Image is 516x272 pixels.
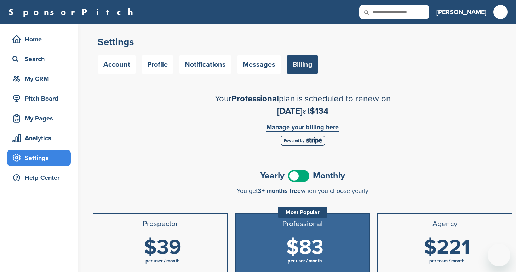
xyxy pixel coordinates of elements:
[231,94,279,104] span: Professional
[266,124,339,132] a: Manage your billing here
[7,51,71,67] a: Search
[278,207,327,218] div: Most Popular
[436,7,486,17] h3: [PERSON_NAME]
[142,55,173,74] a: Profile
[381,220,509,228] h3: Agency
[258,187,301,195] span: 3+ months free
[286,235,323,260] span: $83
[429,258,465,264] span: per team / month
[7,170,71,186] a: Help Center
[96,220,224,228] h3: Prospector
[98,55,136,74] a: Account
[11,112,71,125] div: My Pages
[93,187,512,194] div: You get when you choose yearly
[288,258,322,264] span: per user / month
[7,110,71,126] a: My Pages
[277,106,303,116] span: [DATE]
[11,72,71,85] div: My CRM
[7,71,71,87] a: My CRM
[11,152,71,164] div: Settings
[11,171,71,184] div: Help Center
[313,171,345,180] span: Monthly
[11,92,71,105] div: Pitch Board
[8,7,138,17] a: SponsorPitch
[7,90,71,107] a: Pitch Board
[144,235,181,260] span: $39
[7,150,71,166] a: Settings
[287,55,318,74] a: Billing
[145,258,180,264] span: per user / month
[281,136,325,146] img: Stripe
[11,33,71,46] div: Home
[179,93,426,117] h2: Your plan is scheduled to renew on at
[7,31,71,47] a: Home
[11,53,71,65] div: Search
[310,106,328,116] span: $134
[436,4,486,20] a: [PERSON_NAME]
[98,36,508,48] h2: Settings
[11,132,71,144] div: Analytics
[488,244,510,266] iframe: Button to launch messaging window
[424,235,470,260] span: $221
[237,55,281,74] a: Messages
[7,130,71,146] a: Analytics
[179,55,231,74] a: Notifications
[260,171,285,180] span: Yearly
[239,220,367,228] h3: Professional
